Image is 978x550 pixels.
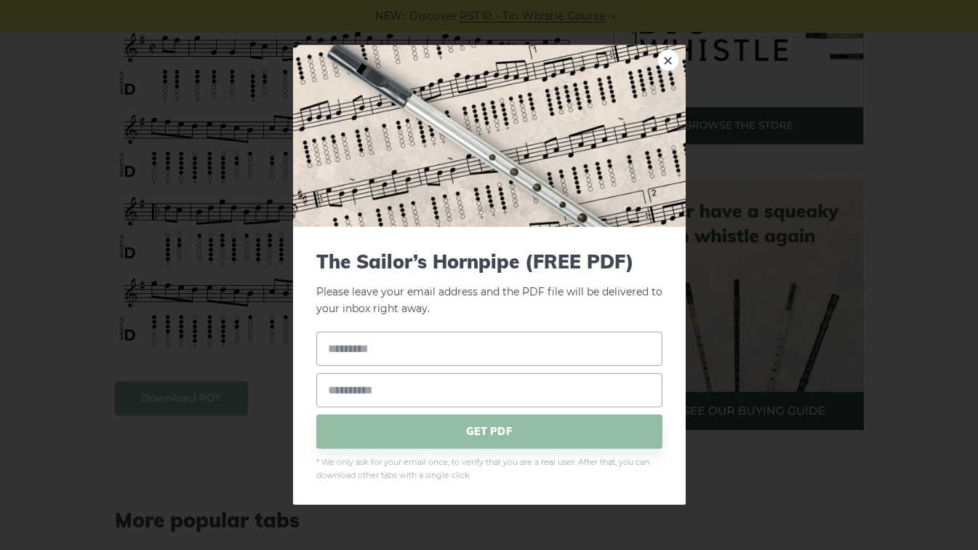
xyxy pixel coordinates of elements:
[293,45,686,227] img: Tin Whistle Tab Preview
[657,49,679,71] a: ×
[316,250,662,317] p: Please leave your email address and the PDF file will be delivered to your inbox right away.
[316,250,662,273] span: The Sailor’s Hornpipe (FREE PDF)
[316,455,662,482] span: * We only ask for your email once, to verify that you are a real user. After that, you can downlo...
[316,414,662,448] span: GET PDF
